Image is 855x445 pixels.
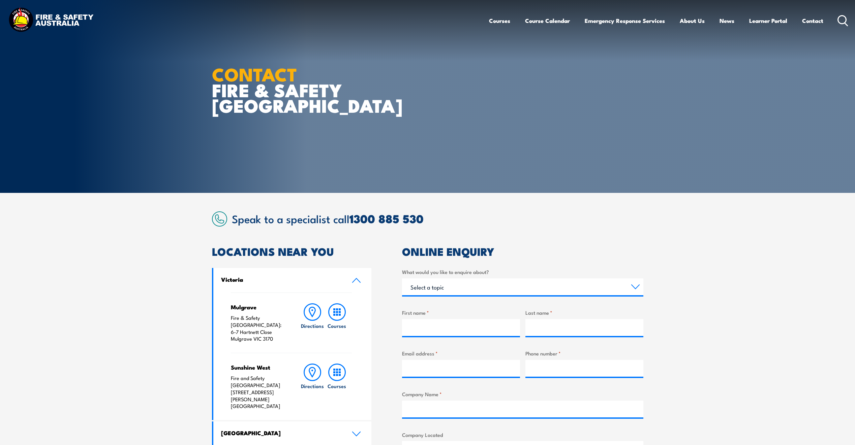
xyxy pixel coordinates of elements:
[402,268,643,276] label: What would you like to enquire about?
[328,322,346,329] h6: Courses
[749,12,787,30] a: Learner Portal
[212,246,372,256] h2: LOCATIONS NEAR YOU
[525,12,570,30] a: Course Calendar
[802,12,823,30] a: Contact
[325,364,349,410] a: Courses
[231,364,287,371] h4: Sunshine West
[585,12,665,30] a: Emergency Response Services
[231,375,287,410] p: Fire and Safety [GEOGRAPHIC_DATA] [STREET_ADDRESS][PERSON_NAME] [GEOGRAPHIC_DATA]
[402,246,643,256] h2: ONLINE ENQUIRY
[349,209,424,227] a: 1300 885 530
[525,309,643,316] label: Last name
[212,60,297,88] strong: CONTACT
[301,322,324,329] h6: Directions
[680,12,705,30] a: About Us
[231,314,287,342] p: Fire & Safety [GEOGRAPHIC_DATA]: 6-7 Hartnett Close Mulgrave VIC 3170
[301,382,324,389] h6: Directions
[221,276,342,283] h4: Victoria
[300,303,325,342] a: Directions
[300,364,325,410] a: Directions
[402,349,520,357] label: Email address
[221,429,342,437] h4: [GEOGRAPHIC_DATA]
[489,12,510,30] a: Courses
[212,66,378,113] h1: FIRE & SAFETY [GEOGRAPHIC_DATA]
[213,268,372,293] a: Victoria
[402,431,643,439] label: Company Located
[328,382,346,389] h6: Courses
[325,303,349,342] a: Courses
[720,12,734,30] a: News
[231,303,287,311] h4: Mulgrave
[525,349,643,357] label: Phone number
[402,309,520,316] label: First name
[232,212,643,225] h2: Speak to a specialist call
[402,390,643,398] label: Company Name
